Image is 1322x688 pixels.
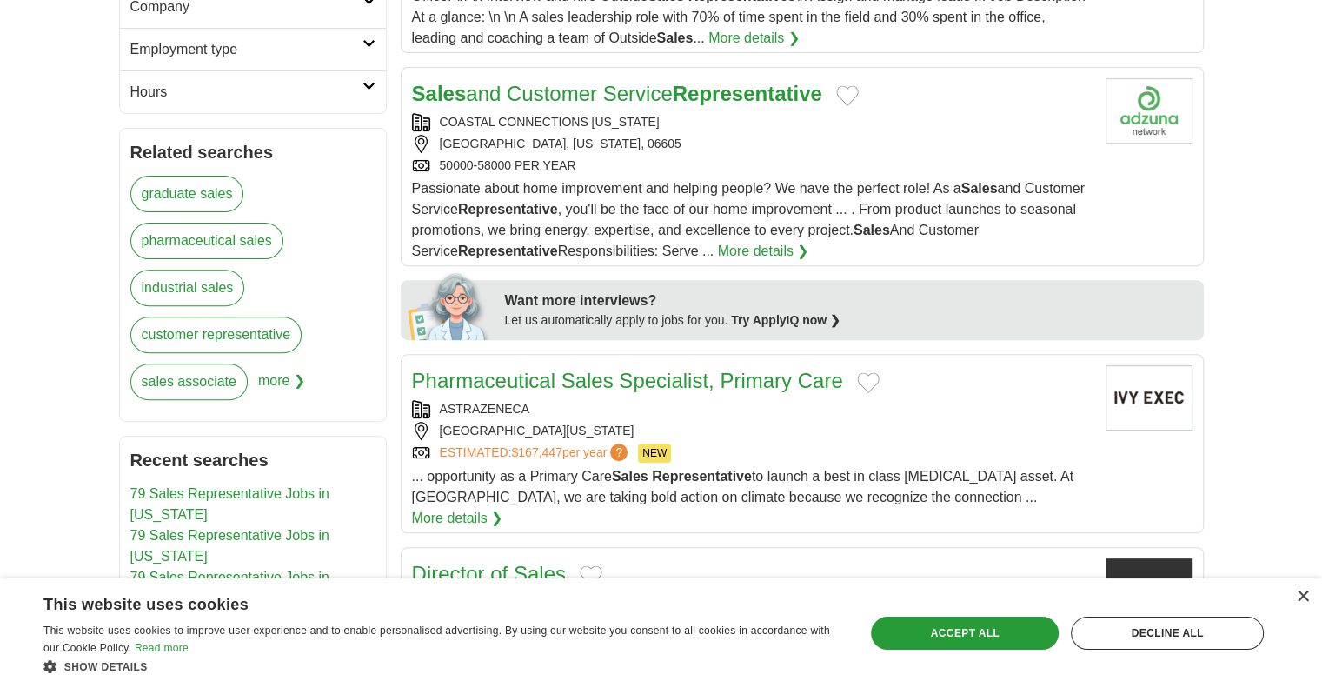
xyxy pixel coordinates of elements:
[652,469,752,484] strong: Representative
[412,400,1092,418] div: ASTRAZENECA
[612,469,648,484] strong: Sales
[458,244,558,258] strong: Representative
[580,565,602,586] button: Add to favorite jobs
[871,617,1059,650] div: Accept all
[120,28,386,70] a: Employment type
[505,291,1193,311] div: Want more interviews?
[656,30,693,45] strong: Sales
[440,444,632,463] a: ESTIMATED:$167,447per year?
[412,422,1092,440] div: [GEOGRAPHIC_DATA][US_STATE]
[130,317,302,353] a: customer representative
[836,85,859,106] button: Add to favorite jobs
[130,486,329,522] a: 79 Sales Representative Jobs in [US_STATE]
[412,181,1085,258] span: Passionate about home improvement and helping people? We have the perfect role! As a and Customer...
[408,271,492,340] img: apply-iq-scientist.png
[857,372,880,393] button: Add to favorite jobs
[638,444,671,463] span: NEW
[412,113,1092,131] div: COASTAL CONNECTIONS [US_STATE]
[130,82,362,103] h2: Hours
[412,135,1092,153] div: [GEOGRAPHIC_DATA], [US_STATE], 06605
[130,223,283,259] a: pharmaceutical sales
[1296,591,1309,604] div: Close
[412,508,503,529] a: More details ❯
[120,70,386,113] a: Hours
[130,364,248,400] a: sales associate
[130,270,245,306] a: industrial sales
[412,157,1092,175] div: 50000-58000 PER YEAR
[708,28,800,49] a: More details ❯
[130,528,329,564] a: 79 Sales Representative Jobs in [US_STATE]
[43,625,830,654] span: This website uses cookies to improve user experience and to enable personalised advertising. By u...
[1106,365,1192,431] img: Company logo
[412,369,843,392] a: Pharmaceutical Sales Specialist, Primary Care
[130,176,244,212] a: graduate sales
[961,181,998,196] strong: Sales
[64,661,148,673] span: Show details
[854,223,890,237] strong: Sales
[1071,617,1264,650] div: Decline all
[135,642,189,654] a: Read more, opens a new window
[1106,78,1192,144] img: Company logo
[130,39,362,60] h2: Employment type
[718,241,809,262] a: More details ❯
[610,444,628,461] span: ?
[258,364,305,411] span: more ❯
[43,658,840,675] div: Show details
[412,82,822,105] a: Salesand Customer ServiceRepresentative
[130,139,375,165] h2: Related searches
[412,469,1074,504] span: ... opportunity as a Primary Care to launch a best in class [MEDICAL_DATA] asset. At [GEOGRAPHIC_...
[731,313,840,327] a: Try ApplyIQ now ❯
[673,82,822,105] strong: Representative
[505,311,1193,330] div: Let us automatically apply to jobs for you.
[1106,558,1192,624] img: Company logo
[130,570,329,605] a: 79 Sales Representative Jobs in [US_STATE]
[458,202,558,217] strong: Representative
[511,445,561,459] span: $167,447
[412,82,467,105] strong: Sales
[43,589,797,615] div: This website uses cookies
[130,447,375,473] h2: Recent searches
[412,562,566,585] a: Director of Sales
